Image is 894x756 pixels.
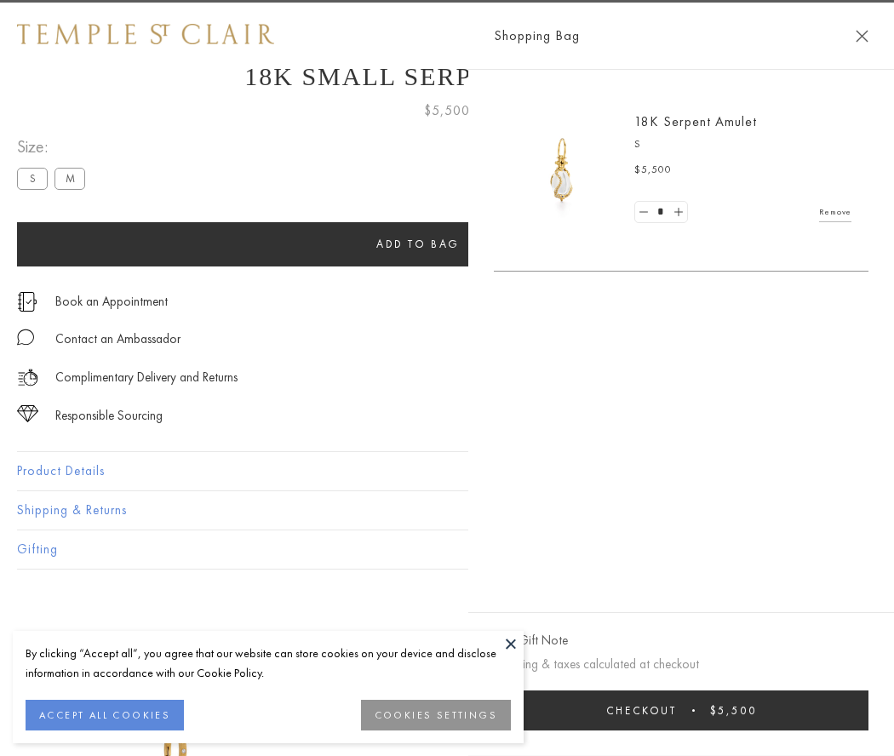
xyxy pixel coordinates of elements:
span: Add to bag [376,237,460,251]
p: Complimentary Delivery and Returns [55,367,238,388]
a: Book an Appointment [55,292,168,311]
button: Shipping & Returns [17,491,877,530]
img: MessageIcon-01_2.svg [17,329,34,346]
button: Product Details [17,452,877,490]
div: By clicking “Accept all”, you agree that our website can store cookies on your device and disclos... [26,644,511,683]
img: icon_appointment.svg [17,292,37,312]
button: Checkout $5,500 [494,690,868,730]
label: S [17,168,48,189]
button: Gifting [17,530,877,569]
span: $5,500 [710,703,757,718]
h3: You May Also Like [43,630,851,657]
span: $5,500 [634,162,672,179]
a: Set quantity to 2 [669,202,686,223]
a: Remove [819,203,851,221]
p: Shipping & taxes calculated at checkout [494,654,868,675]
span: Checkout [606,703,677,718]
button: Close Shopping Bag [856,30,868,43]
button: Add to bag [17,222,819,266]
a: Set quantity to 0 [635,202,652,223]
h1: 18K Small Serpent Amulet [17,62,877,91]
img: Temple St. Clair [17,24,274,44]
img: P51836-E11SERPPV [511,119,613,221]
div: Contact an Ambassador [55,329,181,350]
button: COOKIES SETTINGS [361,700,511,730]
button: Add Gift Note [494,630,568,651]
label: M [54,168,85,189]
img: icon_sourcing.svg [17,405,38,422]
button: ACCEPT ALL COOKIES [26,700,184,730]
img: icon_delivery.svg [17,367,38,388]
span: $5,500 [424,100,470,122]
a: 18K Serpent Amulet [634,112,757,130]
p: S [634,136,851,153]
span: Shopping Bag [494,25,580,47]
div: Responsible Sourcing [55,405,163,427]
span: Size: [17,133,92,161]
